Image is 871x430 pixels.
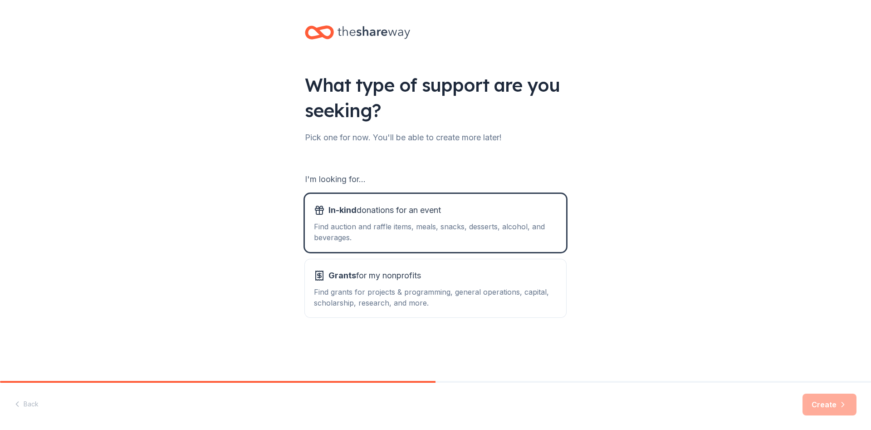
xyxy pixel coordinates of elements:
span: for my nonprofits [328,268,421,283]
div: Find auction and raffle items, meals, snacks, desserts, alcohol, and beverages. [314,221,557,243]
span: donations for an event [328,203,441,217]
div: Find grants for projects & programming, general operations, capital, scholarship, research, and m... [314,287,557,308]
div: What type of support are you seeking? [305,72,566,123]
div: I'm looking for... [305,172,566,187]
span: Grants [328,271,356,280]
button: Grantsfor my nonprofitsFind grants for projects & programming, general operations, capital, schol... [305,259,566,317]
div: Pick one for now. You'll be able to create more later! [305,130,566,145]
span: In-kind [328,205,357,215]
button: In-kinddonations for an eventFind auction and raffle items, meals, snacks, desserts, alcohol, and... [305,194,566,252]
